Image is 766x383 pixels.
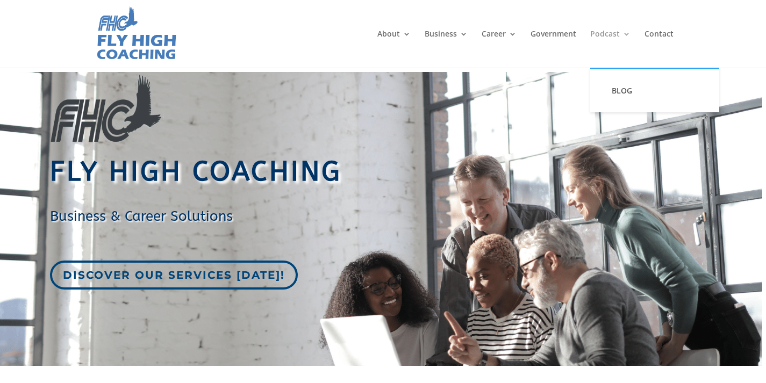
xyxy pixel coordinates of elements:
[531,30,576,68] a: Government
[95,5,177,62] img: Fly High Coaching
[425,30,468,68] a: Business
[50,261,298,290] a: Discover our services [DATE]!
[601,80,708,102] a: BLOG
[50,208,233,225] span: Business & Career Solutions
[645,30,674,68] a: Contact
[377,30,411,68] a: About
[50,156,342,187] span: Fly High Coaching
[482,30,517,68] a: Career
[590,30,631,68] a: Podcast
